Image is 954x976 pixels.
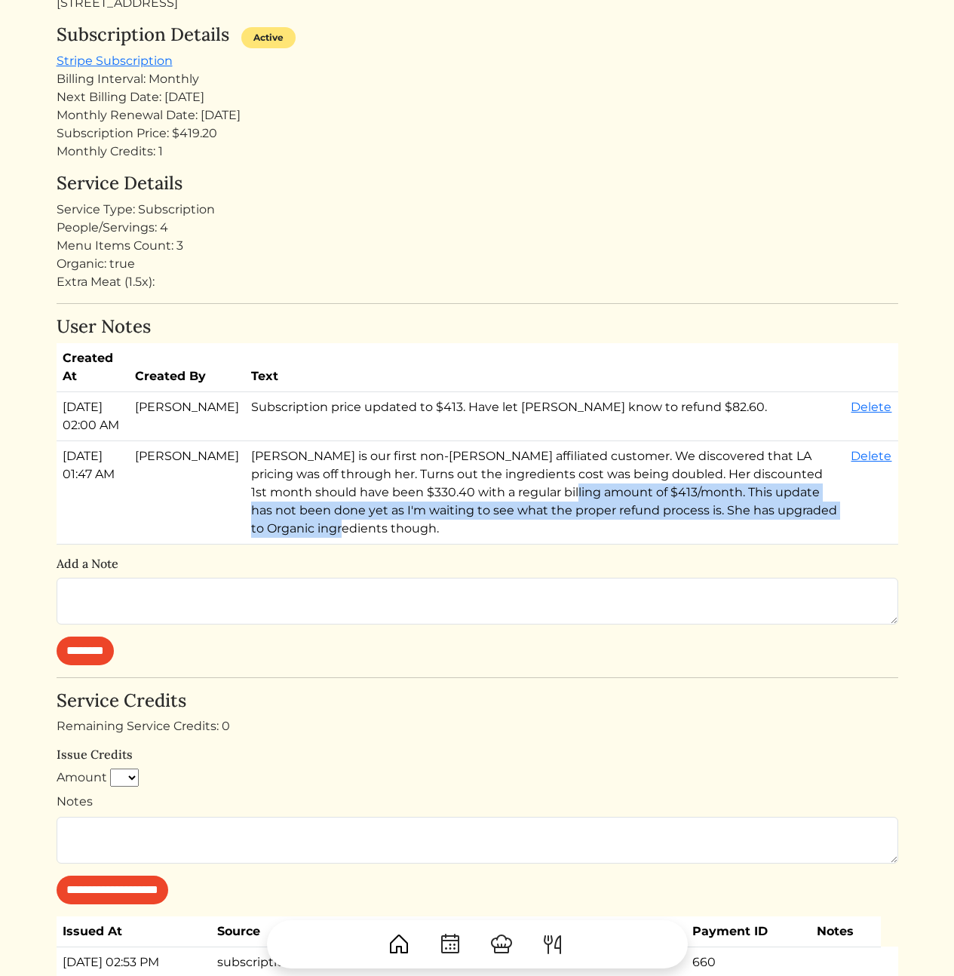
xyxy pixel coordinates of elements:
h4: Subscription Details [57,24,229,46]
div: Remaining Service Credits: 0 [57,717,898,735]
h4: Service Details [57,173,898,195]
a: Stripe Subscription [57,54,173,68]
td: [PERSON_NAME] is our first non-[PERSON_NAME] affiliated customer. We discovered that LA pricing w... [245,441,845,545]
th: Created By [129,343,245,392]
td: [DATE] 01:47 AM [57,441,129,545]
label: Amount [57,769,107,787]
div: Menu Items Count: 3 [57,237,898,255]
div: Active [241,27,296,48]
img: CalendarDots-5bcf9d9080389f2a281d69619e1c85352834be518fbc73d9501aef674afc0d57.svg [438,932,462,956]
img: ForkKnife-55491504ffdb50bab0c1e09e7649658475375261d09fd45db06cec23bce548bf.svg [541,932,565,956]
div: Service Type: Subscription [57,201,898,219]
td: [PERSON_NAME] [129,441,245,545]
a: PFcRWX [576,955,630,969]
td: [DATE] 02:00 AM [57,392,129,441]
div: Billing Interval: Monthly [57,70,898,88]
div: Subscription Price: $419.20 [57,124,898,143]
div: Monthly Credits: 1 [57,143,898,161]
div: Next Billing Date: [DATE] [57,88,898,106]
div: Monthly Renewal Date: [DATE] [57,106,898,124]
div: Organic: true [57,255,898,273]
label: Notes [57,793,93,811]
h6: Issue Credits [57,747,898,762]
th: Text [245,343,845,392]
h6: Add a Note [57,557,898,571]
img: ChefHat-a374fb509e4f37eb0702ca99f5f64f3b6956810f32a249b33092029f8484b388.svg [489,932,514,956]
th: Created At [57,343,129,392]
img: House-9bf13187bcbb5817f509fe5e7408150f90897510c4275e13d0d5fca38e0b5951.svg [387,932,411,956]
td: Subscription price updated to $413. Have let [PERSON_NAME] know to refund $82.60. [245,392,845,441]
h4: Service Credits [57,690,898,712]
td: [PERSON_NAME] [129,392,245,441]
div: Extra Meat (1.5x): [57,273,898,291]
a: Delete [851,400,891,414]
h4: User Notes [57,316,898,338]
a: Delete [851,449,891,463]
div: People/Servings: 4 [57,219,898,237]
